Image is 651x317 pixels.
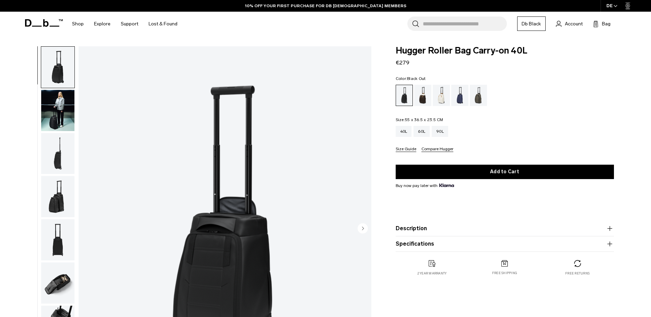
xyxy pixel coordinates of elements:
[41,262,74,304] img: Hugger Roller Bag Carry-on 40L Black Out
[41,262,75,304] button: Hugger Roller Bag Carry-on 40L Black Out
[72,12,84,36] a: Shop
[556,20,583,28] a: Account
[433,85,450,106] a: Oatmilk
[396,118,443,122] legend: Size:
[407,76,426,81] span: Black Out
[67,12,183,36] nav: Main Navigation
[396,183,454,189] span: Buy now pay later with
[492,271,517,275] p: Free shipping
[565,271,590,276] p: Free returns
[41,133,74,174] img: Hugger Roller Bag Carry-on 40L Black Out
[41,219,74,260] img: Hugger Roller Bag Carry-on 40L Black Out
[421,147,453,152] button: Compare Hugger
[41,90,74,131] img: Hugger Roller Bag Carry-on 40L Black Out
[602,20,611,27] span: Bag
[149,12,177,36] a: Lost & Found
[121,12,138,36] a: Support
[396,126,412,137] a: 40L
[414,85,431,106] a: Cappuccino
[41,46,75,88] button: Hugger Roller Bag Carry-on 40L Black Out
[396,59,409,66] span: €279
[451,85,468,106] a: Blue Hour
[517,16,546,31] a: Db Black
[396,77,426,81] legend: Color:
[396,165,614,179] button: Add to Cart
[396,85,413,106] a: Black Out
[405,117,443,122] span: 55 x 36.5 x 23.5 CM
[245,3,406,9] a: 10% OFF YOUR FIRST PURCHASE FOR DB [DEMOGRAPHIC_DATA] MEMBERS
[41,47,74,88] img: Hugger Roller Bag Carry-on 40L Black Out
[417,271,447,276] p: 2 year warranty
[414,126,430,137] a: 60L
[41,176,75,218] button: Hugger Roller Bag Carry-on 40L Black Out
[41,176,74,217] img: Hugger Roller Bag Carry-on 40L Black Out
[41,219,75,261] button: Hugger Roller Bag Carry-on 40L Black Out
[470,85,487,106] a: Forest Green
[565,20,583,27] span: Account
[94,12,111,36] a: Explore
[41,90,75,131] button: Hugger Roller Bag Carry-on 40L Black Out
[396,46,614,55] span: Hugger Roller Bag Carry-on 40L
[41,133,75,175] button: Hugger Roller Bag Carry-on 40L Black Out
[396,224,614,233] button: Description
[439,184,454,187] img: {"height" => 20, "alt" => "Klarna"}
[593,20,611,28] button: Bag
[432,126,448,137] a: 90L
[396,147,416,152] button: Size Guide
[396,240,614,248] button: Specifications
[358,223,368,235] button: Next slide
